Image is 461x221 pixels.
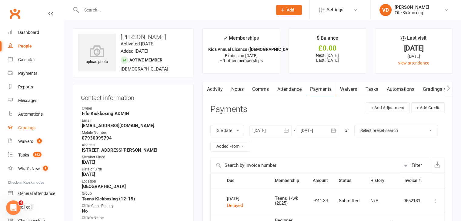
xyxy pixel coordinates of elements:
div: Date of Birth [82,167,185,172]
div: Group [82,191,185,196]
strong: Teens Kickboxing (12-15) [82,196,185,202]
div: Tasks [18,153,29,157]
a: Notes [227,82,248,96]
span: Active member [129,58,162,62]
div: Calendar [18,57,35,62]
div: People [18,44,32,48]
a: Roll call [8,200,64,214]
a: Waivers [336,82,361,96]
time: Activated [DATE] [121,41,155,47]
iframe: Intercom live chat [6,200,21,215]
time: Added [DATE] [121,48,148,54]
div: £0.00 [294,45,360,51]
span: 142 [33,152,42,157]
span: Submitted [339,198,359,203]
div: or [345,127,349,134]
a: Dashboard [8,26,64,39]
a: Activity [203,82,227,96]
a: view attendance [398,61,429,65]
span: N/A [370,198,379,203]
strong: Kids Annual Licence ([DEMOGRAPHIC_DATA]) [208,47,296,52]
button: + Add Credit [411,102,445,113]
a: Delayed [227,203,243,208]
div: Owner [82,106,185,111]
div: upload photo [78,45,116,65]
strong: [DATE] [82,160,185,165]
span: Add [287,8,294,12]
a: Payments [306,82,336,96]
div: Filter [412,162,422,169]
div: Mobile Number [82,130,185,136]
button: + Add Adjustment [366,102,410,113]
span: [DEMOGRAPHIC_DATA] [121,66,168,72]
a: People [8,39,64,53]
strong: [DATE] [82,172,185,177]
a: Tasks [361,82,382,96]
th: History [365,173,398,188]
div: [DATE] [227,194,255,203]
button: Added From [210,141,250,152]
h3: Payments [210,105,247,114]
td: 9652131 [398,189,426,213]
div: Location [82,179,185,184]
a: Payments [8,67,64,80]
th: Invoice # [398,173,426,188]
div: General attendance [18,191,55,196]
a: Tasks 142 [8,148,64,162]
a: Waivers 6 [8,135,64,148]
a: Comms [248,82,273,96]
div: [PERSON_NAME] [395,5,429,10]
input: Search by invoice number [211,158,400,173]
span: Expires on [DATE] [225,53,258,58]
th: Amount [307,173,333,188]
a: Reports [8,80,64,94]
div: Roll call [18,205,32,209]
span: + 1 other memberships [220,58,263,63]
a: What's New1 [8,162,64,176]
span: 4 [18,200,23,205]
div: Dashboard [18,30,39,35]
strong: No [82,208,185,214]
div: Waivers [18,139,33,144]
strong: [STREET_ADDRESS][PERSON_NAME] [82,147,185,153]
div: [DATE] [381,45,447,51]
a: General attendance kiosk mode [8,187,64,200]
h3: Contact information [81,92,185,101]
div: $ Balance [317,34,338,45]
strong: [EMAIL_ADDRESS][DOMAIN_NAME] [82,123,185,128]
a: Clubworx [7,6,22,21]
div: Automations [18,112,43,117]
div: Email [82,118,185,124]
button: Filter [400,158,430,173]
th: Membership [269,173,307,188]
div: [DATE] [381,53,447,60]
td: £41.34 [307,189,333,213]
a: Automations [8,107,64,121]
h3: [PERSON_NAME] [78,34,188,40]
th: Status [333,173,365,188]
div: Messages [18,98,37,103]
a: Attendance [273,82,306,96]
div: Member Since [82,154,185,160]
a: Calendar [8,53,64,67]
div: Last visit [401,34,426,45]
th: Due [222,173,269,188]
div: What's New [18,166,40,171]
p: Next: [DATE] Last: [DATE] [294,53,360,63]
span: 6 [37,138,42,143]
div: Reports [18,84,33,89]
strong: Fife Kickboxing ADMIN [82,111,185,116]
div: Address [82,142,185,148]
strong: [GEOGRAPHIC_DATA] [82,184,185,189]
a: Gradings [8,121,64,135]
input: Search... [80,6,268,14]
span: 1 [43,166,48,171]
button: Due date [210,125,244,136]
a: Automations [382,82,419,96]
button: Add [276,5,302,15]
i: ✓ [223,35,227,41]
div: Gradings [18,125,35,130]
div: Child's Name [82,215,185,221]
div: Memberships [223,34,259,45]
div: VD [379,4,392,16]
